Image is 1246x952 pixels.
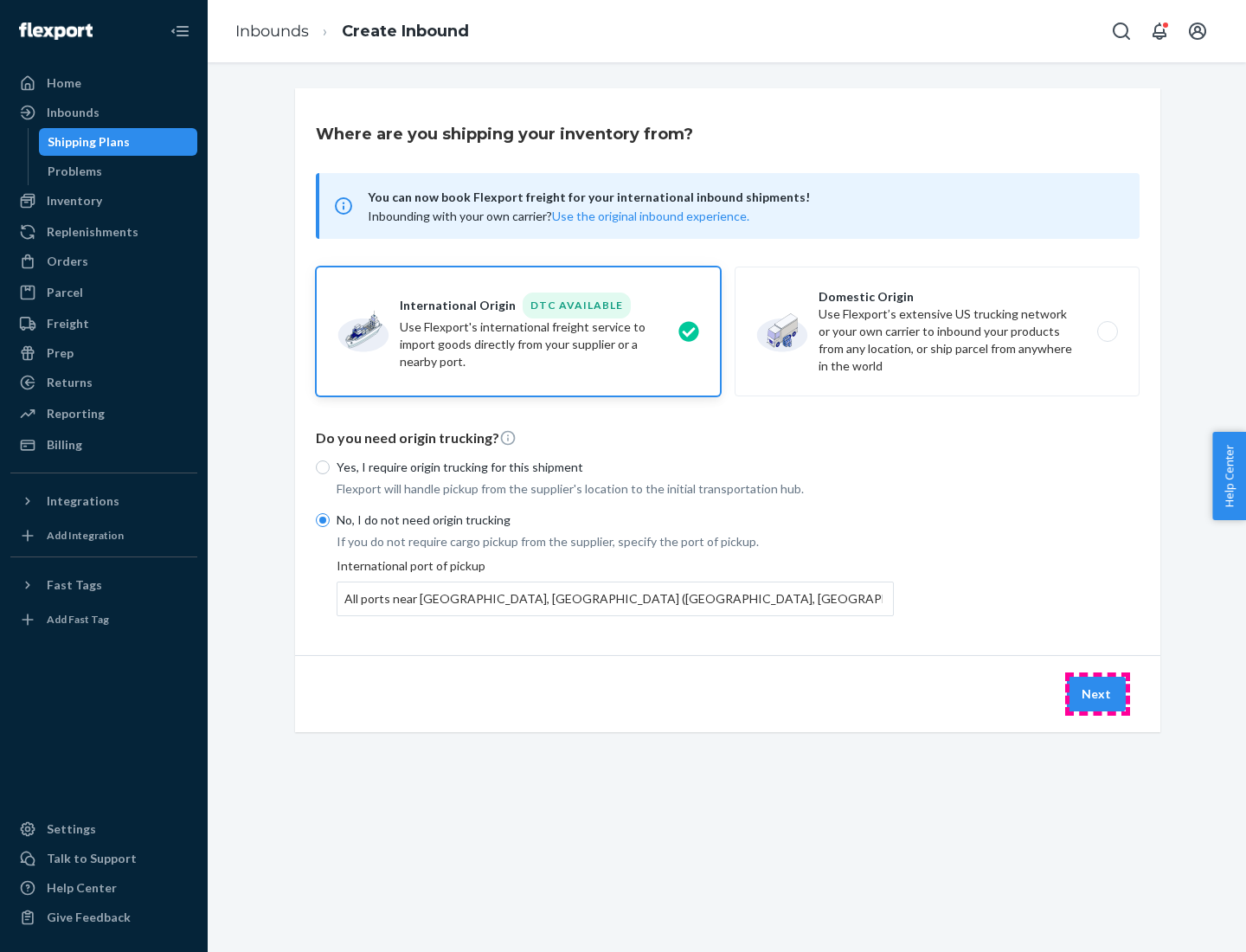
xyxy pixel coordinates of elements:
[235,22,309,41] a: Inbounds
[47,612,109,627] div: Add Fast Tag
[1180,14,1215,48] button: Open account menu
[10,431,197,459] a: Billing
[47,374,93,391] div: Returns
[47,528,124,543] div: Add Integration
[1142,14,1177,48] button: Open notifications
[10,874,197,902] a: Help Center
[47,74,81,92] div: Home
[316,460,330,474] input: Yes, I require origin trucking for this shipment
[19,23,93,40] img: Flexport logo
[10,99,197,126] a: Inbounds
[1212,432,1246,520] button: Help Center
[10,571,197,599] button: Fast Tags
[10,369,197,396] a: Returns
[10,248,197,275] a: Orders
[10,845,197,872] a: Talk to Support
[316,428,1140,448] p: Do you need origin trucking?
[10,218,197,246] a: Replenishments
[368,209,749,223] span: Inbounding with your own carrier?
[316,123,693,145] h3: Where are you shipping your inventory from?
[10,606,197,634] a: Add Fast Tag
[10,522,197,550] a: Add Integration
[10,904,197,931] button: Give Feedback
[10,310,197,338] a: Freight
[47,909,131,926] div: Give Feedback
[47,192,102,209] div: Inventory
[47,576,102,594] div: Fast Tags
[39,128,198,156] a: Shipping Plans
[368,187,1119,208] span: You can now book Flexport freight for your international inbound shipments!
[47,315,89,332] div: Freight
[337,557,894,616] div: International port of pickup
[337,480,894,498] p: Flexport will handle pickup from the supplier's location to the initial transportation hub.
[47,436,82,453] div: Billing
[337,511,894,529] p: No, I do not need origin trucking
[10,339,197,367] a: Prep
[47,850,137,867] div: Talk to Support
[337,533,894,550] p: If you do not require cargo pickup from the supplier, specify the port of pickup.
[47,284,83,301] div: Parcel
[552,208,749,225] button: Use the original inbound experience.
[316,513,330,527] input: No, I do not need origin trucking
[48,163,102,180] div: Problems
[47,405,105,422] div: Reporting
[10,279,197,306] a: Parcel
[222,6,483,57] ol: breadcrumbs
[47,223,138,241] div: Replenishments
[48,133,130,151] div: Shipping Plans
[1104,14,1139,48] button: Open Search Box
[10,69,197,97] a: Home
[39,158,198,185] a: Problems
[47,492,119,510] div: Integrations
[47,253,88,270] div: Orders
[47,104,100,121] div: Inbounds
[163,14,197,48] button: Close Navigation
[10,400,197,428] a: Reporting
[47,879,117,897] div: Help Center
[10,815,197,843] a: Settings
[342,22,469,41] a: Create Inbound
[10,487,197,515] button: Integrations
[47,344,74,362] div: Prep
[10,187,197,215] a: Inventory
[47,820,96,838] div: Settings
[1067,677,1126,711] button: Next
[337,459,894,476] p: Yes, I require origin trucking for this shipment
